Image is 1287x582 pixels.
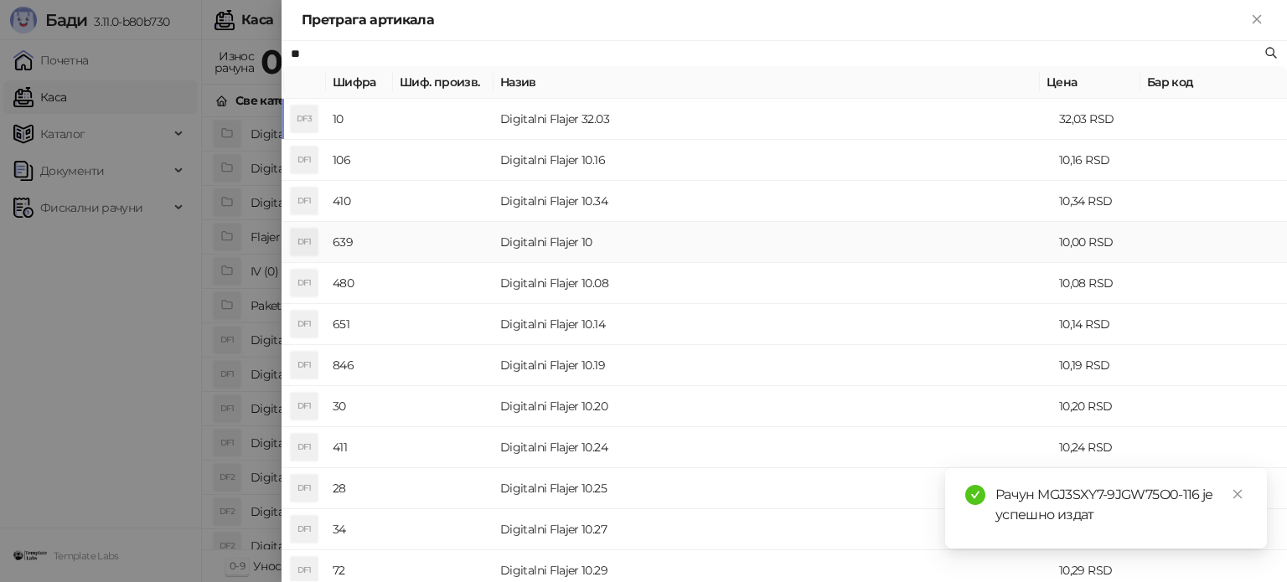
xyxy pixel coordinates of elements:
td: Digitalni Flajer 10.16 [494,140,1052,181]
div: DF1 [291,475,318,502]
td: Digitalni Flajer 10.19 [494,345,1052,386]
div: DF1 [291,352,318,379]
div: Рачун MGJ3SXY7-9JGW75O0-116 је успешно издат [995,485,1247,525]
td: Digitalni Flajer 10.20 [494,386,1052,427]
div: Претрага артикала [302,10,1247,30]
td: 10,34 RSD [1052,181,1153,222]
td: 106 [326,140,393,181]
th: Шифра [326,66,393,99]
div: DF1 [291,393,318,420]
td: Digitalni Flajer 10.14 [494,304,1052,345]
div: DF1 [291,434,318,461]
td: 410 [326,181,393,222]
td: 10,08 RSD [1052,263,1153,304]
td: Digitalni Flajer 10 [494,222,1052,263]
span: close [1232,488,1243,500]
div: DF3 [291,106,318,132]
td: 28 [326,468,393,509]
td: 10,24 RSD [1052,427,1153,468]
button: Close [1247,10,1267,30]
a: Close [1228,485,1247,503]
td: Digitalni Flajer 10.27 [494,509,1052,550]
th: Цена [1040,66,1140,99]
th: Назив [494,66,1040,99]
td: 32,03 RSD [1052,99,1153,140]
td: 10,19 RSD [1052,345,1153,386]
td: 639 [326,222,393,263]
td: Digitalni Flajer 10.34 [494,181,1052,222]
td: 34 [326,509,393,550]
th: Шиф. произв. [393,66,494,99]
th: Бар код [1140,66,1274,99]
td: 480 [326,263,393,304]
td: Digitalni Flajer 10.08 [494,263,1052,304]
td: 10,14 RSD [1052,304,1153,345]
span: check-circle [965,485,985,505]
div: DF1 [291,147,318,173]
td: 10,16 RSD [1052,140,1153,181]
td: 411 [326,427,393,468]
td: 651 [326,304,393,345]
td: 30 [326,386,393,427]
div: DF1 [291,516,318,543]
div: DF1 [291,229,318,255]
td: 10,20 RSD [1052,386,1153,427]
td: 10 [326,99,393,140]
td: 846 [326,345,393,386]
td: Digitalni Flajer 10.25 [494,468,1052,509]
td: Digitalni Flajer 32.03 [494,99,1052,140]
div: DF1 [291,270,318,296]
div: DF1 [291,311,318,337]
td: 10,00 RSD [1052,222,1153,263]
div: DF1 [291,188,318,214]
td: Digitalni Flajer 10.24 [494,427,1052,468]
